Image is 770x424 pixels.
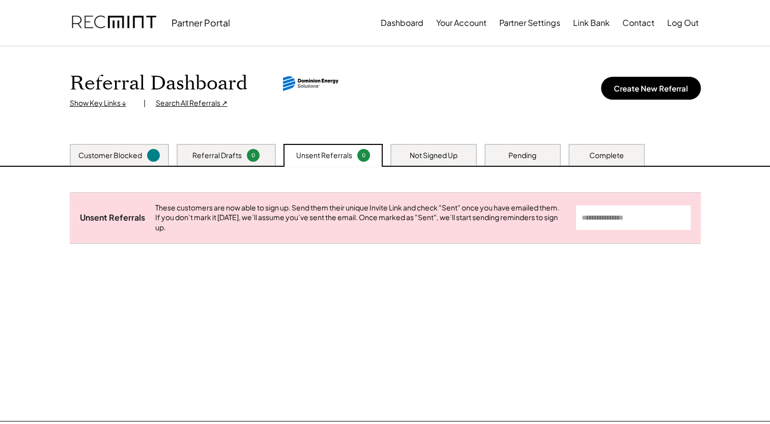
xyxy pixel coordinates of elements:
button: Log Out [667,13,699,33]
div: Unsent Referrals [296,150,352,161]
button: Your Account [436,13,487,33]
div: These customers are now able to sign up. Send them their unique Invite Link and check "Sent" once... [155,203,566,233]
div: Unsent Referrals [80,213,145,223]
img: dominion-energy-solutions.svg [283,76,339,91]
button: Link Bank [573,13,610,33]
div: Referral Drafts [192,150,242,161]
div: Search All Referrals ↗ [156,98,227,108]
button: Partner Settings [499,13,560,33]
div: Partner Portal [172,17,230,28]
div: Pending [508,150,536,161]
img: recmint-logotype%403x.png [72,6,156,40]
div: Complete [589,150,624,161]
div: 0 [359,152,368,159]
div: | [144,98,146,108]
h1: Referral Dashboard [70,72,247,96]
button: Create New Referral [601,77,701,100]
div: Customer Blocked [78,150,142,161]
div: Show Key Links ↓ [70,98,133,108]
button: Dashboard [381,13,423,33]
div: 0 [248,152,258,159]
div: Not Signed Up [410,150,458,161]
button: Contact [622,13,654,33]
